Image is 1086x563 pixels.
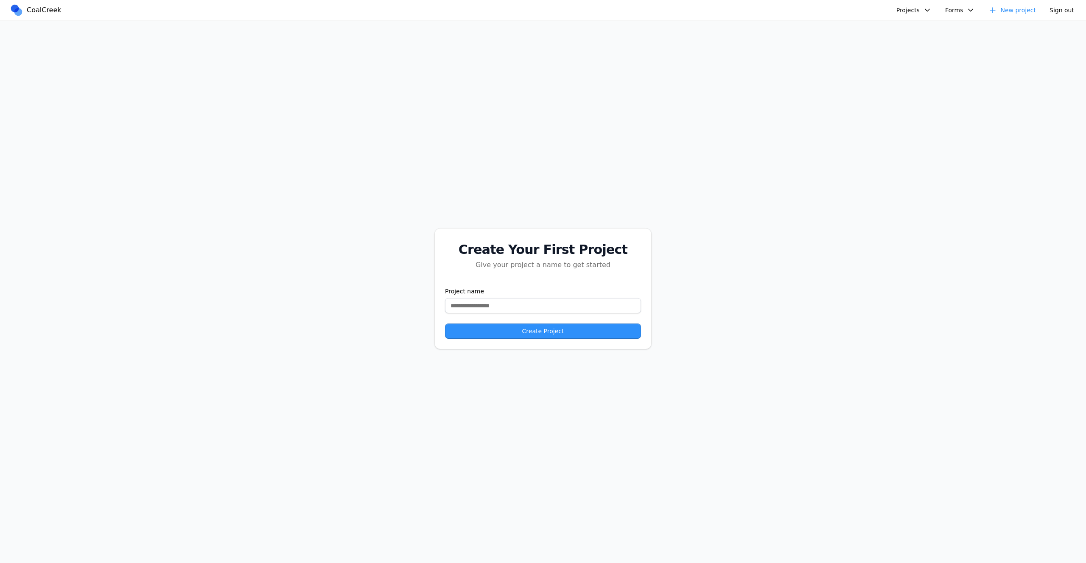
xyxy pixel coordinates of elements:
[1044,3,1079,17] button: Sign out
[891,3,937,17] button: Projects
[445,260,641,270] div: Give your project a name to get started
[445,242,641,257] div: Create Your First Project
[445,323,641,339] button: Create Project
[27,5,62,15] span: CoalCreek
[445,287,641,295] label: Project name
[983,3,1041,17] a: New project
[940,3,980,17] button: Forms
[10,4,65,17] a: CoalCreek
